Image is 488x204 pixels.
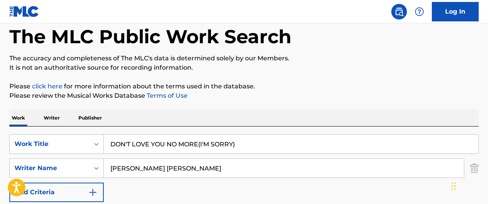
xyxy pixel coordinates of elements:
p: Publisher [76,110,104,126]
iframe: Chat Widget [449,167,488,204]
div: チャットウィジェット [449,167,488,204]
p: Please for more information about the terms used in the database. [9,82,479,91]
div: Writer Name [14,164,85,173]
img: help [415,7,424,16]
p: The accuracy and completeness of The MLC's data is determined solely by our Members. [9,54,479,63]
img: 9d2ae6d4665cec9f34b9.svg [88,188,98,197]
a: Terms of Use [145,92,188,99]
a: Public Search [391,4,407,19]
a: click here [32,83,62,90]
p: Work [9,110,27,126]
button: Add Criteria [9,183,104,202]
div: ドラッグ [451,174,456,198]
a: Log In [432,2,479,21]
img: Delete Criterion [470,158,479,178]
h1: The MLC Public Work Search [9,25,291,48]
p: Writer [41,110,62,126]
div: Help [412,4,427,19]
p: Please review the Musical Works Database [9,91,479,100]
img: MLC Logo [9,6,39,17]
img: search [394,7,404,16]
p: It is not an authoritative source for recording information. [9,63,479,72]
div: Work Title [14,139,85,149]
